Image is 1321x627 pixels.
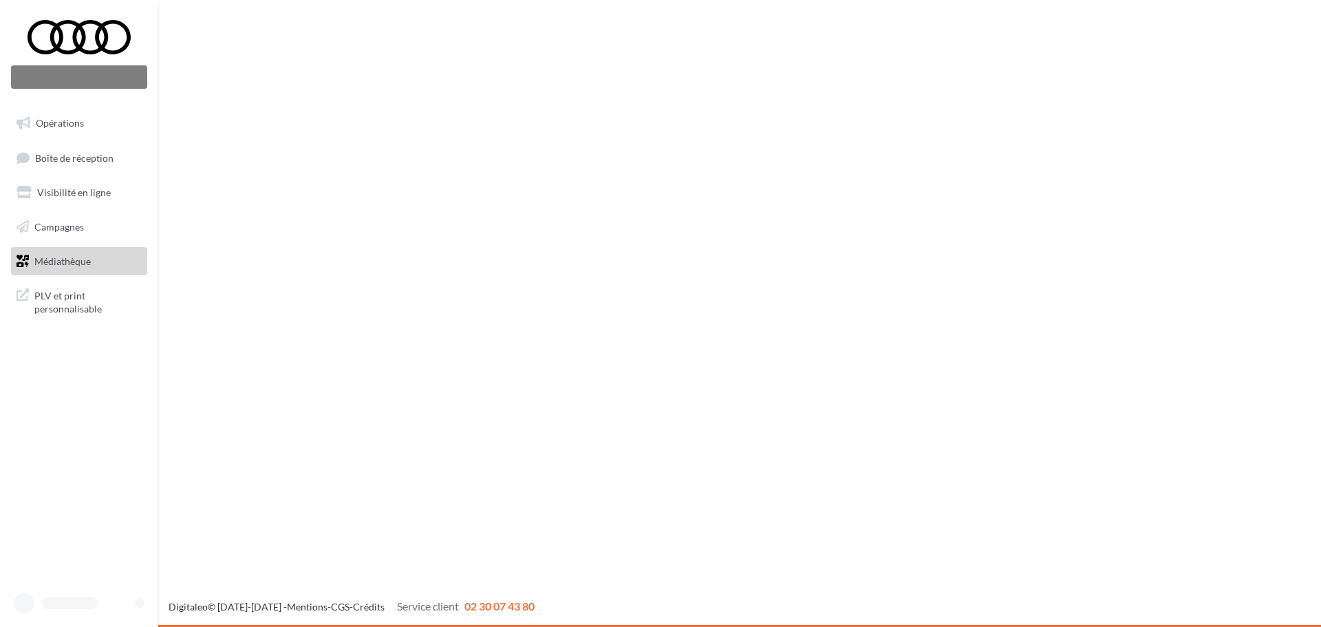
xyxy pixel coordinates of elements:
span: PLV et print personnalisable [34,286,142,316]
a: Médiathèque [8,247,150,276]
span: Visibilité en ligne [37,187,111,198]
a: Visibilité en ligne [8,178,150,207]
a: Mentions [287,601,327,613]
span: Boîte de réception [35,151,114,163]
span: 02 30 07 43 80 [464,599,535,613]
a: Campagnes [8,213,150,242]
span: © [DATE]-[DATE] - - - [169,601,535,613]
span: Médiathèque [34,255,91,266]
a: PLV et print personnalisable [8,281,150,321]
a: Digitaleo [169,601,208,613]
span: Service client [397,599,459,613]
span: Campagnes [34,221,84,233]
a: Boîte de réception [8,143,150,173]
a: CGS [331,601,350,613]
a: Opérations [8,109,150,138]
a: Crédits [353,601,385,613]
span: Opérations [36,117,84,129]
div: Nouvelle campagne [11,65,147,89]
